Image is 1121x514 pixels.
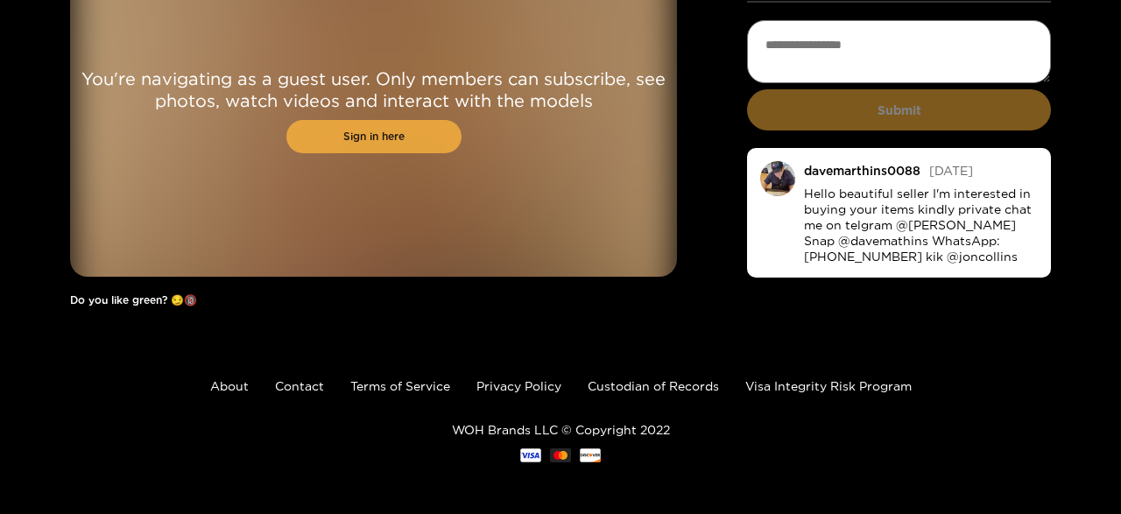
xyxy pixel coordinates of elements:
[588,379,719,392] a: Custodian of Records
[275,379,324,392] a: Contact
[70,294,677,306] h1: Do you like green? 😏🔞
[286,120,462,153] a: Sign in here
[476,379,561,392] a: Privacy Policy
[210,379,249,392] a: About
[747,89,1051,130] button: Submit
[929,164,973,177] span: [DATE]
[804,164,920,177] div: davemarthins0088
[350,379,450,392] a: Terms of Service
[804,186,1038,264] p: Hello beautiful seller I'm interested in buying your items kindly private chat me on telgram @[PE...
[745,379,912,392] a: Visa Integrity Risk Program
[70,67,677,111] p: You're navigating as a guest user. Only members can subscribe, see photos, watch videos and inter...
[760,161,795,196] img: o3nvo-fb_img_1731113975378.jpg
